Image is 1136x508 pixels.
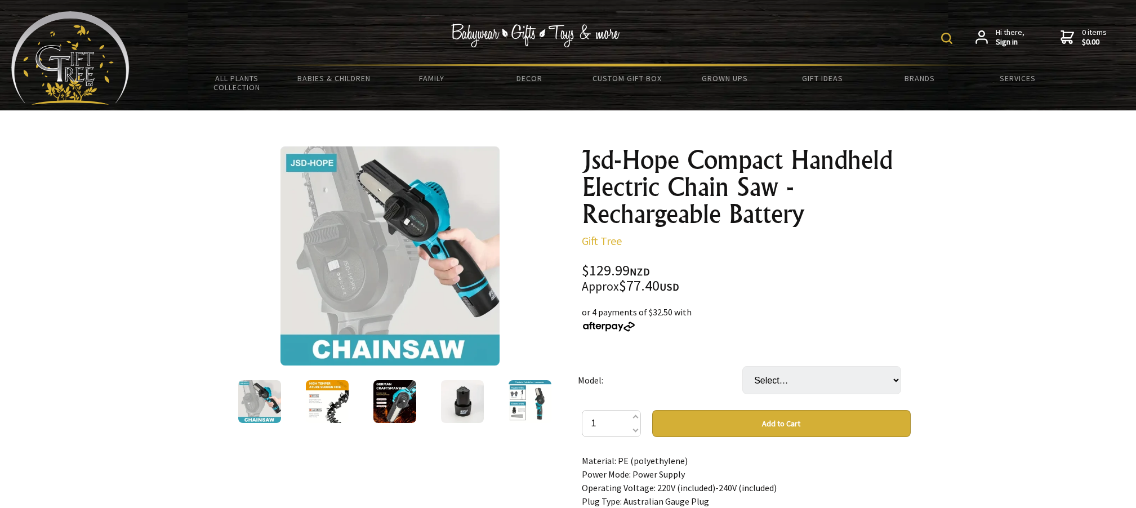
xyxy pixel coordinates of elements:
[582,305,911,332] div: or 4 payments of $32.50 with
[11,11,130,105] img: Babyware - Gifts - Toys and more...
[941,33,952,44] img: product search
[373,380,416,423] img: Jsd-Hope Compact Handheld Electric Chain Saw - Rechargeable Battery
[630,265,650,278] span: NZD
[996,28,1024,47] span: Hi there,
[1082,37,1107,47] strong: $0.00
[582,234,622,248] a: Gift Tree
[238,380,281,423] img: Jsd-Hope Compact Handheld Electric Chain Saw - Rechargeable Battery
[582,264,911,294] div: $129.99 $77.40
[188,66,286,99] a: All Plants Collection
[451,24,620,47] img: Babywear - Gifts - Toys & more
[975,28,1024,47] a: Hi there,Sign in
[480,66,578,90] a: Decor
[578,66,676,90] a: Custom Gift Box
[286,66,383,90] a: Babies & Children
[582,322,636,332] img: Afterpay
[871,66,969,90] a: Brands
[660,280,679,293] span: USD
[578,350,742,410] td: Model:
[383,66,480,90] a: Family
[1082,27,1107,47] span: 0 items
[676,66,773,90] a: Grown Ups
[582,146,911,228] h1: Jsd-Hope Compact Handheld Electric Chain Saw - Rechargeable Battery
[773,66,871,90] a: Gift Ideas
[969,66,1066,90] a: Services
[1061,28,1107,47] a: 0 items$0.00
[509,380,551,423] img: Jsd-Hope Compact Handheld Electric Chain Saw - Rechargeable Battery
[306,380,349,423] img: Jsd-Hope Compact Handheld Electric Chain Saw - Rechargeable Battery
[652,410,911,437] button: Add to Cart
[280,146,500,366] img: Jsd-Hope Compact Handheld Electric Chain Saw - Rechargeable Battery
[582,279,619,294] small: Approx
[996,37,1024,47] strong: Sign in
[441,380,484,423] img: Jsd-Hope Compact Handheld Electric Chain Saw - Rechargeable Battery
